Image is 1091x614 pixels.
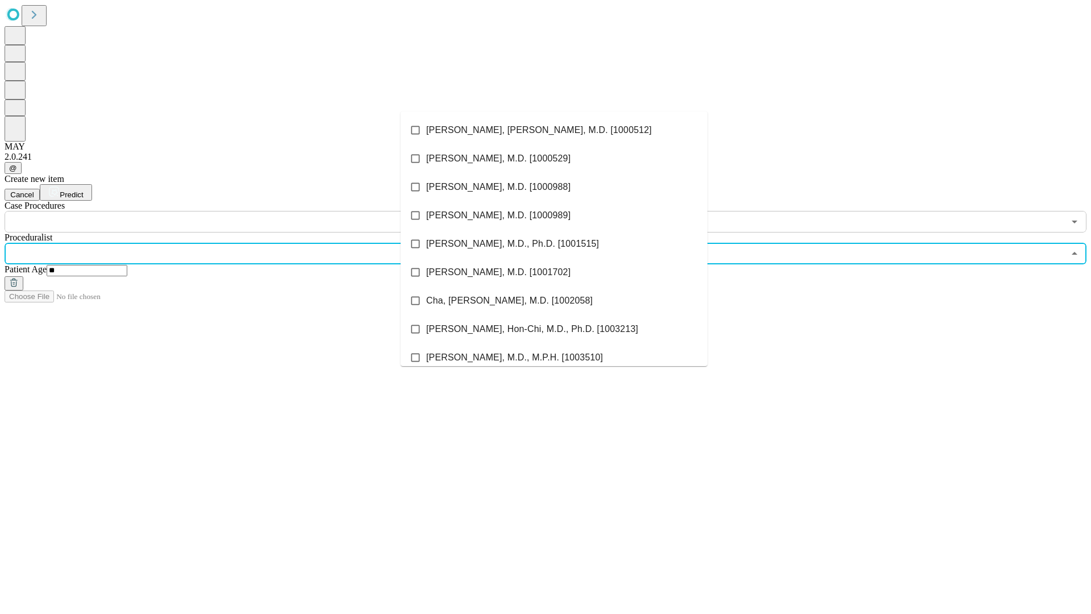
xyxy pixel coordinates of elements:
[1067,214,1082,230] button: Open
[5,174,64,184] span: Create new item
[426,265,571,279] span: [PERSON_NAME], M.D. [1001702]
[426,180,571,194] span: [PERSON_NAME], M.D. [1000988]
[10,190,34,199] span: Cancel
[40,184,92,201] button: Predict
[9,164,17,172] span: @
[426,237,599,251] span: [PERSON_NAME], M.D., Ph.D. [1001515]
[5,201,65,210] span: Scheduled Procedure
[5,162,22,174] button: @
[5,152,1086,162] div: 2.0.241
[5,142,1086,152] div: MAY
[426,123,652,137] span: [PERSON_NAME], [PERSON_NAME], M.D. [1000512]
[5,189,40,201] button: Cancel
[5,264,47,274] span: Patient Age
[5,233,52,242] span: Proceduralist
[426,209,571,222] span: [PERSON_NAME], M.D. [1000989]
[426,322,638,336] span: [PERSON_NAME], Hon-Chi, M.D., Ph.D. [1003213]
[426,351,603,364] span: [PERSON_NAME], M.D., M.P.H. [1003510]
[60,190,83,199] span: Predict
[426,294,593,308] span: Cha, [PERSON_NAME], M.D. [1002058]
[1067,246,1082,262] button: Close
[426,152,571,165] span: [PERSON_NAME], M.D. [1000529]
